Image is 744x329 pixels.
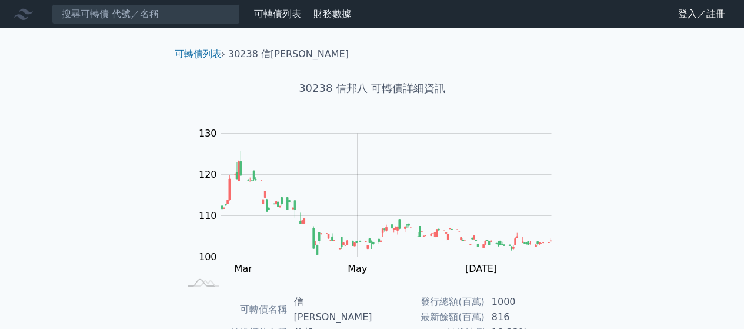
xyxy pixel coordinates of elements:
[485,310,565,325] td: 816
[254,8,301,19] a: 可轉債列表
[465,263,497,274] tspan: [DATE]
[175,47,225,61] li: ›
[485,294,565,310] td: 1000
[313,8,351,19] a: 財務數據
[228,47,349,61] li: 30238 信[PERSON_NAME]
[685,272,744,329] iframe: Chat Widget
[179,294,287,325] td: 可轉債名稱
[199,251,217,262] tspan: 100
[175,48,222,59] a: 可轉債列表
[348,263,367,274] tspan: May
[199,169,217,180] tspan: 120
[199,210,217,221] tspan: 110
[52,4,240,24] input: 搜尋可轉債 代號／名稱
[192,128,569,274] g: Chart
[669,5,735,24] a: 登入／註冊
[372,294,485,310] td: 發行總額(百萬)
[165,80,579,97] h1: 30238 信邦八 可轉債詳細資訊
[199,128,217,139] tspan: 130
[372,310,485,325] td: 最新餘額(百萬)
[287,294,372,325] td: 信[PERSON_NAME]
[234,263,252,274] tspan: Mar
